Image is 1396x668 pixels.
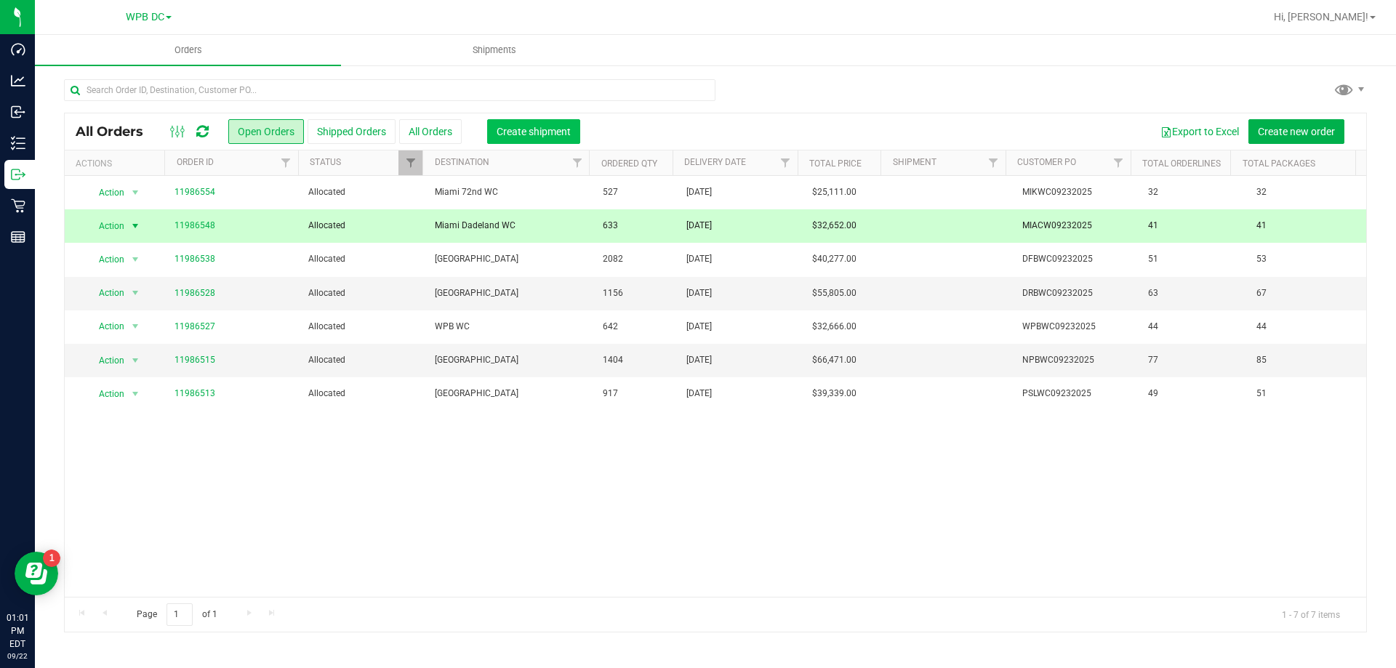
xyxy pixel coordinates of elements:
[174,353,215,367] a: 11986515
[274,150,298,175] a: Filter
[603,219,618,233] span: 633
[1151,119,1248,144] button: Export to Excel
[167,603,193,626] input: 1
[1022,320,1131,334] span: WPBWC09232025
[686,387,712,401] span: [DATE]
[86,216,125,236] span: Action
[1148,252,1158,266] span: 51
[435,387,585,401] span: [GEOGRAPHIC_DATA]
[684,157,746,167] a: Delivery Date
[11,167,25,182] inline-svg: Outbound
[86,249,125,270] span: Action
[686,185,712,199] span: [DATE]
[126,283,144,303] span: select
[126,384,144,404] span: select
[1022,185,1131,199] span: MIKWC09232025
[308,185,417,199] span: Allocated
[1249,316,1274,337] span: 44
[86,182,125,203] span: Action
[86,283,125,303] span: Action
[11,42,25,57] inline-svg: Dashboard
[1022,286,1131,300] span: DRBWC09232025
[126,11,164,23] span: WPB DC
[812,353,857,367] span: $66,471.00
[812,387,857,401] span: $39,339.00
[7,651,28,661] p: 09/22
[308,353,417,367] span: Allocated
[812,219,857,233] span: $32,652.00
[126,316,144,337] span: select
[497,126,571,137] span: Create shipment
[603,286,623,300] span: 1156
[601,158,657,169] a: Ordered qty
[1148,286,1158,300] span: 63
[126,350,144,371] span: select
[686,219,712,233] span: [DATE]
[86,384,125,404] span: Action
[43,550,60,567] iframe: Resource center unread badge
[435,286,585,300] span: [GEOGRAPHIC_DATA]
[603,252,623,266] span: 2082
[1249,249,1274,270] span: 53
[435,320,585,334] span: WPB WC
[310,157,341,167] a: Status
[1022,252,1131,266] span: DFBWC09232025
[435,219,585,233] span: Miami Dadeland WC
[341,35,647,65] a: Shipments
[126,182,144,203] span: select
[1022,219,1131,233] span: MIACW09232025
[308,252,417,266] span: Allocated
[435,353,585,367] span: [GEOGRAPHIC_DATA]
[1148,219,1158,233] span: 41
[809,158,862,169] a: Total Price
[686,286,712,300] span: [DATE]
[174,252,215,266] a: 11986538
[686,353,712,367] span: [DATE]
[1022,353,1131,367] span: NPBWC09232025
[812,320,857,334] span: $32,666.00
[453,44,536,57] span: Shipments
[1243,158,1315,169] a: Total Packages
[228,119,304,144] button: Open Orders
[774,150,798,175] a: Filter
[435,157,489,167] a: Destination
[1274,11,1368,23] span: Hi, [PERSON_NAME]!
[155,44,222,57] span: Orders
[76,158,159,169] div: Actions
[7,611,28,651] p: 01:01 PM EDT
[174,387,215,401] a: 11986513
[398,150,422,175] a: Filter
[435,252,585,266] span: [GEOGRAPHIC_DATA]
[35,35,341,65] a: Orders
[11,105,25,119] inline-svg: Inbound
[1017,157,1076,167] a: Customer PO
[686,320,712,334] span: [DATE]
[603,185,618,199] span: 527
[308,219,417,233] span: Allocated
[1148,387,1158,401] span: 49
[686,252,712,266] span: [DATE]
[1148,320,1158,334] span: 44
[126,216,144,236] span: select
[11,198,25,213] inline-svg: Retail
[487,119,580,144] button: Create shipment
[64,79,715,101] input: Search Order ID, Destination, Customer PO...
[812,252,857,266] span: $40,277.00
[399,119,462,144] button: All Orders
[1107,150,1131,175] a: Filter
[812,286,857,300] span: $55,805.00
[124,603,229,626] span: Page of 1
[174,320,215,334] a: 11986527
[126,249,144,270] span: select
[11,73,25,88] inline-svg: Analytics
[11,136,25,150] inline-svg: Inventory
[435,185,585,199] span: Miami 72nd WC
[174,185,215,199] a: 11986554
[86,350,125,371] span: Action
[11,230,25,244] inline-svg: Reports
[308,286,417,300] span: Allocated
[603,353,623,367] span: 1404
[603,320,618,334] span: 642
[603,387,618,401] span: 917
